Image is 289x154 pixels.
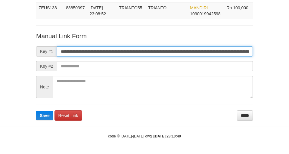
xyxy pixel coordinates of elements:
[36,2,64,19] td: ZEUS138
[226,5,248,10] span: Rp 100,000
[89,5,106,16] span: [DATE] 23:08:52
[58,113,78,118] span: Reset Link
[54,110,82,121] a: Reset Link
[154,134,181,138] strong: [DATE] 23:10:40
[36,46,57,57] span: Key #1
[40,113,50,118] span: Save
[190,5,208,10] span: MANDIRI
[108,134,181,138] small: code © [DATE]-[DATE] dwg |
[119,5,142,10] span: TRIANTO55
[190,11,220,16] span: Copy 1090019942598 to clipboard
[36,32,253,40] p: Manual Link Form
[36,111,53,120] button: Save
[36,76,53,98] span: Note
[36,61,57,71] span: Key #2
[148,5,166,10] span: TRIANTO
[64,2,87,19] td: 88850397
